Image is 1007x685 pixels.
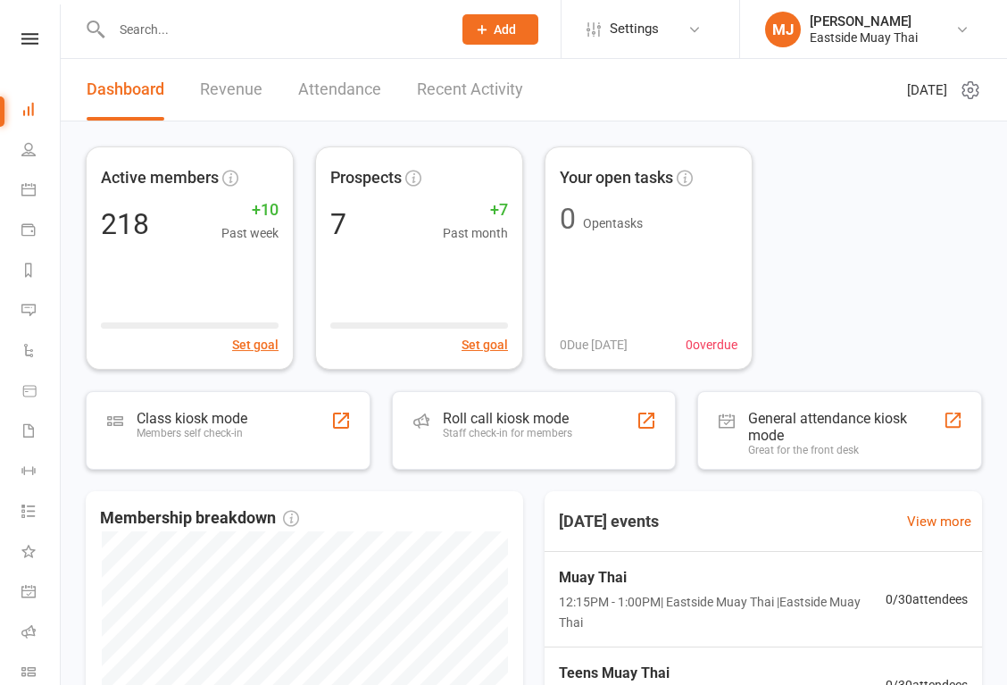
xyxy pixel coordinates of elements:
[443,223,508,243] span: Past month
[560,165,673,191] span: Your open tasks
[765,12,801,47] div: MJ
[221,223,279,243] span: Past week
[443,197,508,223] span: +7
[417,59,523,121] a: Recent Activity
[21,372,62,413] a: Product Sales
[886,589,968,609] span: 0 / 30 attendees
[494,22,516,37] span: Add
[330,210,346,238] div: 7
[686,335,737,355] span: 0 overdue
[137,427,247,439] div: Members self check-in
[559,592,886,632] span: 12:15PM - 1:00PM | Eastside Muay Thai | Eastside Muay Thai
[907,79,947,101] span: [DATE]
[100,505,299,531] span: Membership breakdown
[21,614,62,654] a: Roll call kiosk mode
[810,29,918,46] div: Eastside Muay Thai
[560,205,576,233] div: 0
[907,511,971,532] a: View more
[610,9,659,49] span: Settings
[748,444,942,456] div: Great for the front desk
[221,197,279,223] span: +10
[21,533,62,573] a: What's New
[330,165,402,191] span: Prospects
[462,335,508,355] button: Set goal
[87,59,164,121] a: Dashboard
[583,216,643,230] span: Open tasks
[200,59,262,121] a: Revenue
[137,410,247,427] div: Class kiosk mode
[106,17,439,42] input: Search...
[462,14,538,45] button: Add
[545,505,673,538] h3: [DATE] events
[21,171,62,212] a: Calendar
[21,91,62,131] a: Dashboard
[21,573,62,614] a: General attendance kiosk mode
[560,335,628,355] span: 0 Due [DATE]
[748,410,942,444] div: General attendance kiosk mode
[559,566,886,589] span: Muay Thai
[443,427,572,439] div: Staff check-in for members
[810,13,918,29] div: [PERSON_NAME]
[443,410,572,427] div: Roll call kiosk mode
[559,662,868,685] span: Teens Muay Thai
[21,131,62,171] a: People
[101,210,149,238] div: 218
[21,212,62,252] a: Payments
[232,335,279,355] button: Set goal
[21,252,62,292] a: Reports
[101,165,219,191] span: Active members
[298,59,381,121] a: Attendance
